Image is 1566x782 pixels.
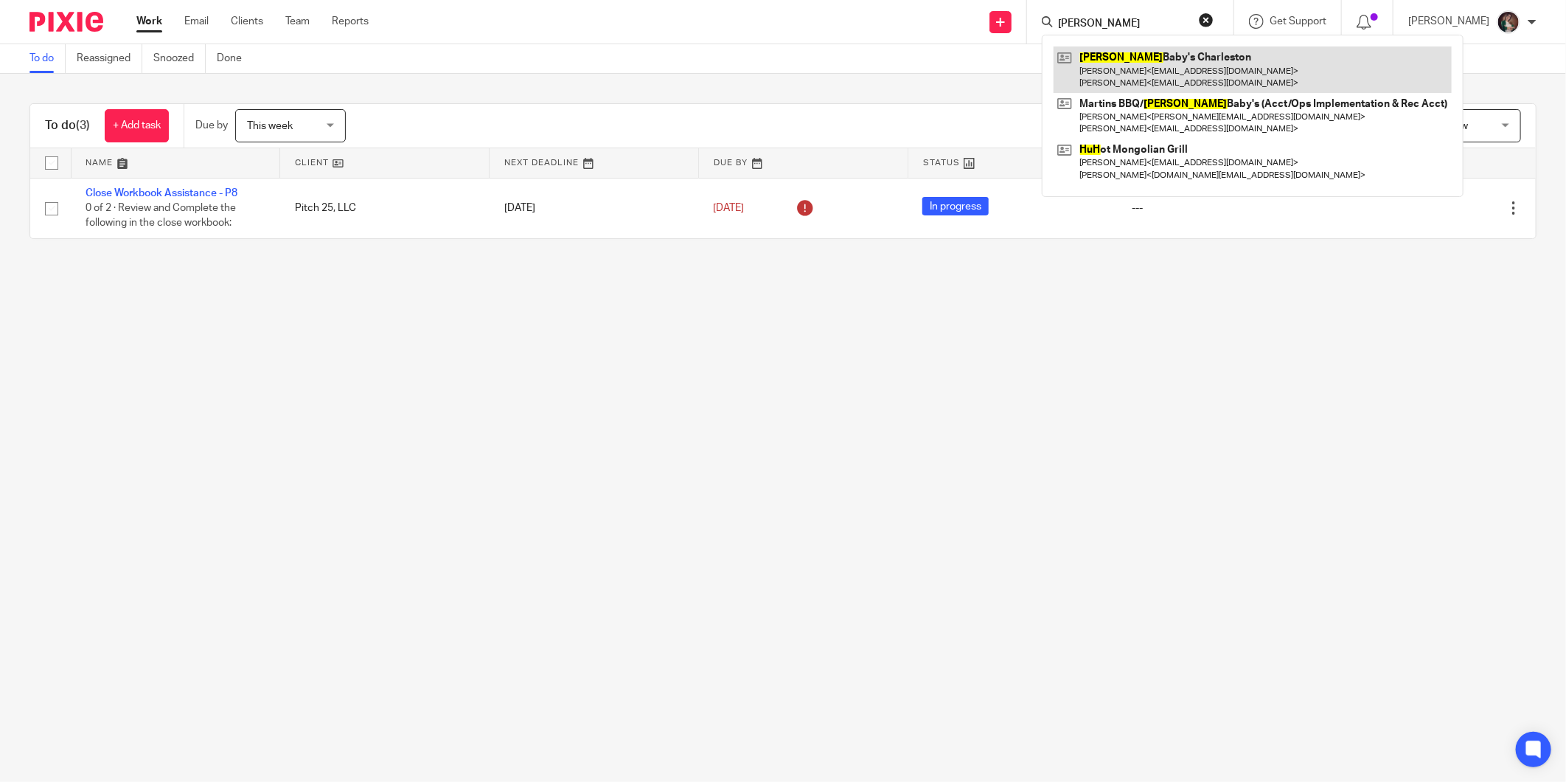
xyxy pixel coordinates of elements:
p: [PERSON_NAME] [1408,14,1489,29]
a: To do [29,44,66,73]
a: + Add task [105,109,169,142]
a: Done [217,44,253,73]
td: Pitch 25, LLC [280,178,490,238]
span: 0 of 2 · Review and Complete the following in the close workbook: [86,203,236,229]
a: Email [184,14,209,29]
span: Get Support [1270,16,1326,27]
td: [DATE] [490,178,699,238]
img: Profile%20picture%20JUS.JPG [1497,10,1520,34]
h1: To do [45,118,90,134]
a: Clients [231,14,263,29]
a: Reports [332,14,369,29]
p: Due by [195,118,228,133]
input: Search [1057,18,1189,31]
span: (3) [76,120,90,131]
div: --- [1132,201,1312,215]
a: Work [136,14,162,29]
a: Team [285,14,310,29]
a: Snoozed [153,44,206,73]
span: This week [247,121,293,131]
img: Pixie [29,12,103,32]
span: In progress [922,197,989,215]
a: Reassigned [77,44,142,73]
button: Clear [1199,13,1214,27]
a: Close Workbook Assistance - P8 [86,188,237,198]
span: [DATE] [714,203,745,213]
